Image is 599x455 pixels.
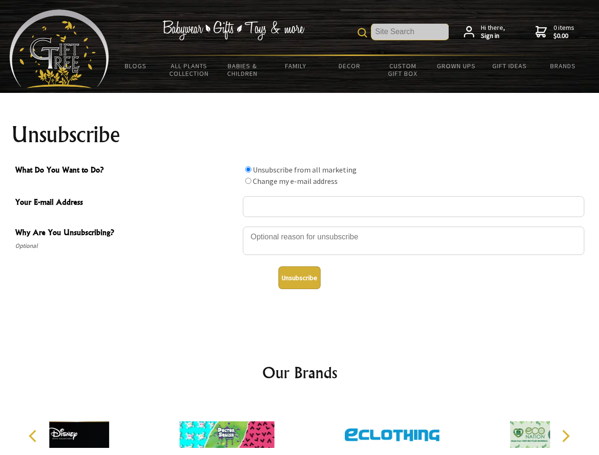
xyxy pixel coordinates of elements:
[269,56,323,76] a: Family
[109,56,163,76] a: BLOGS
[243,196,584,217] input: Your E-mail Address
[245,166,251,173] input: What Do You Want to Do?
[216,56,269,83] a: Babies & Children
[15,240,238,252] span: Optional
[19,361,581,384] h2: Our Brands
[9,9,109,88] img: Babyware - Gifts - Toys and more...
[555,426,576,446] button: Next
[481,24,505,40] span: Hi there,
[15,196,238,210] span: Your E-mail Address
[483,56,536,76] a: Gift Ideas
[253,176,338,186] label: Change my e-mail address
[323,56,376,76] a: Decor
[535,24,574,40] a: 0 items$0.00
[15,164,238,178] span: What Do You Want to Do?
[553,23,574,40] span: 0 items
[278,266,321,289] button: Unsubscribe
[371,24,449,40] input: Site Search
[553,32,574,40] strong: $0.00
[11,123,588,146] h1: Unsubscribe
[245,178,251,184] input: What Do You Want to Do?
[536,56,590,76] a: Brands
[429,56,483,76] a: Grown Ups
[376,56,430,83] a: Custom Gift Box
[358,28,367,37] img: product search
[162,20,304,40] img: Babywear - Gifts - Toys & more
[481,32,505,40] strong: Sign in
[15,227,238,240] span: Why Are You Unsubscribing?
[253,165,357,174] label: Unsubscribe from all marketing
[163,56,216,83] a: All Plants Collection
[24,426,45,446] button: Previous
[464,24,505,40] a: Hi there,Sign in
[243,227,584,255] textarea: Why Are You Unsubscribing?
